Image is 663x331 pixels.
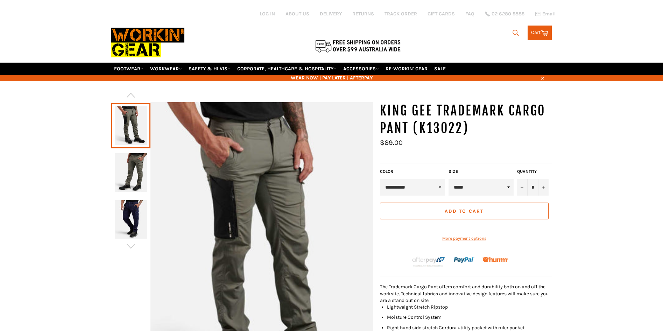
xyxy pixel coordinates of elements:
a: GIFT CARDS [428,10,455,17]
img: KING GEE Trademark Cargo Pant (K13022) - Workin' Gear [115,200,147,239]
p: The Trademark Cargo Pant offers comfort and durability both on and off the worksite. Technical fa... [380,283,552,304]
span: 02 6280 5885 [492,12,524,16]
button: Reduce item quantity by one [517,179,528,196]
img: paypal.png [454,250,474,270]
a: CORPORATE, HEALTHCARE & HOSPITALITY [234,63,339,75]
a: FOOTWEAR [111,63,146,75]
img: Humm_core_logo_RGB-01_300x60px_small_195d8312-4386-4de7-b182-0ef9b6303a37.png [482,257,508,262]
a: 02 6280 5885 [485,12,524,16]
span: WEAR NOW | PAY LATER | AFTERPAY [111,75,552,81]
a: Log in [260,11,275,17]
a: RETURNS [352,10,374,17]
button: Add to Cart [380,203,549,219]
button: Increase item quantity by one [538,179,549,196]
li: Lightweight Stretch Ripstop [387,304,552,310]
label: Color [380,169,445,175]
a: RE-WORKIN' GEAR [383,63,430,75]
a: SALE [431,63,449,75]
img: Afterpay-Logo-on-dark-bg_large.png [411,256,446,268]
li: Right hand side stretch Cordura utility pocket with ruler pocket [387,324,552,331]
span: Email [542,12,556,16]
a: FAQ [465,10,474,17]
a: SAFETY & HI VIS [186,63,233,75]
a: ACCESSORIES [340,63,382,75]
h1: KING GEE Trademark Cargo Pant (K13022) [380,102,552,137]
img: Flat $9.95 shipping Australia wide [314,38,402,53]
img: KING GEE Trademark Cargo Pant (K13022) - Workin' Gear [115,153,147,192]
label: Quantity [517,169,549,175]
label: Size [449,169,514,175]
a: More payment options [380,235,549,241]
li: Moisture Control System [387,314,552,321]
a: WORKWEAR [147,63,185,75]
img: Workin Gear leaders in Workwear, Safety Boots, PPE, Uniforms. Australia's No.1 in Workwear [111,23,184,62]
a: DELIVERY [320,10,342,17]
a: TRACK ORDER [385,10,417,17]
a: Email [535,11,556,17]
a: ABOUT US [285,10,309,17]
span: $89.00 [380,139,403,147]
span: Add to Cart [445,208,484,214]
a: Cart [528,26,552,40]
